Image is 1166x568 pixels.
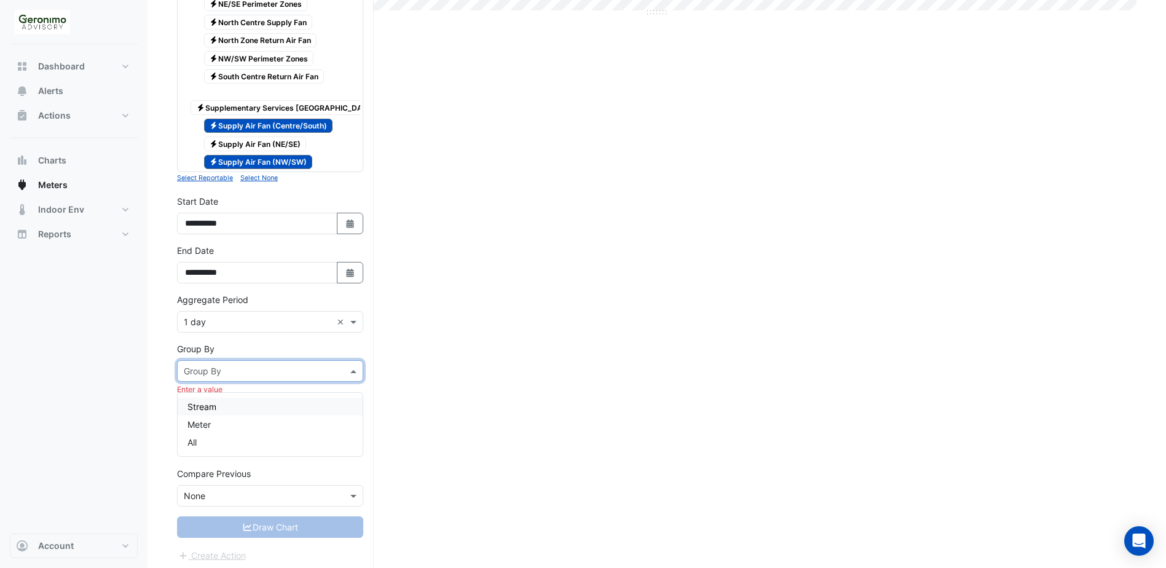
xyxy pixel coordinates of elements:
[177,293,248,306] label: Aggregate Period
[177,172,233,183] button: Select Reportable
[191,100,395,115] span: Supplementary Services [GEOGRAPHIC_DATA] Fan
[1124,526,1154,556] div: Open Intercom Messenger
[10,222,138,247] button: Reports
[38,154,66,167] span: Charts
[38,203,84,216] span: Indoor Env
[187,419,211,430] span: Meter
[177,244,214,257] label: End Date
[204,15,313,30] span: North Centre Supply Fan
[209,121,218,130] fa-icon: Electricity
[10,173,138,197] button: Meters
[16,203,28,216] app-icon: Indoor Env
[196,103,205,112] fa-icon: Electricity
[209,53,218,63] fa-icon: Electricity
[16,154,28,167] app-icon: Charts
[177,549,246,559] app-escalated-ticket-create-button: Please correct errors first
[337,315,347,328] span: Clear
[10,148,138,173] button: Charts
[345,218,356,229] fa-icon: Select Date
[240,174,278,182] small: Select None
[16,179,28,191] app-icon: Meters
[38,109,71,122] span: Actions
[209,157,218,167] fa-icon: Electricity
[177,467,251,480] label: Compare Previous
[10,79,138,103] button: Alerts
[204,155,313,170] span: Supply Air Fan (NW/SW)
[204,69,325,84] span: South Centre Return Air Fan
[38,228,71,240] span: Reports
[187,401,216,412] span: Stream
[10,197,138,222] button: Indoor Env
[38,85,63,97] span: Alerts
[177,174,233,182] small: Select Reportable
[204,51,314,66] span: NW/SW Perimeter Zones
[177,384,363,395] div: Enter a value
[38,179,68,191] span: Meters
[177,392,363,457] ng-dropdown-panel: Options list
[240,172,278,183] button: Select None
[209,139,218,148] fa-icon: Electricity
[38,540,74,552] span: Account
[187,437,197,448] span: All
[177,195,218,208] label: Start Date
[345,267,356,278] fa-icon: Select Date
[209,36,218,45] fa-icon: Electricity
[204,33,317,48] span: North Zone Return Air Fan
[38,60,85,73] span: Dashboard
[16,228,28,240] app-icon: Reports
[16,60,28,73] app-icon: Dashboard
[10,54,138,79] button: Dashboard
[204,136,307,151] span: Supply Air Fan (NE/SE)
[16,109,28,122] app-icon: Actions
[15,10,70,34] img: Company Logo
[10,103,138,128] button: Actions
[209,72,218,81] fa-icon: Electricity
[209,17,218,26] fa-icon: Electricity
[204,119,333,133] span: Supply Air Fan (Centre/South)
[16,85,28,97] app-icon: Alerts
[177,342,215,355] label: Group By
[10,534,138,558] button: Account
